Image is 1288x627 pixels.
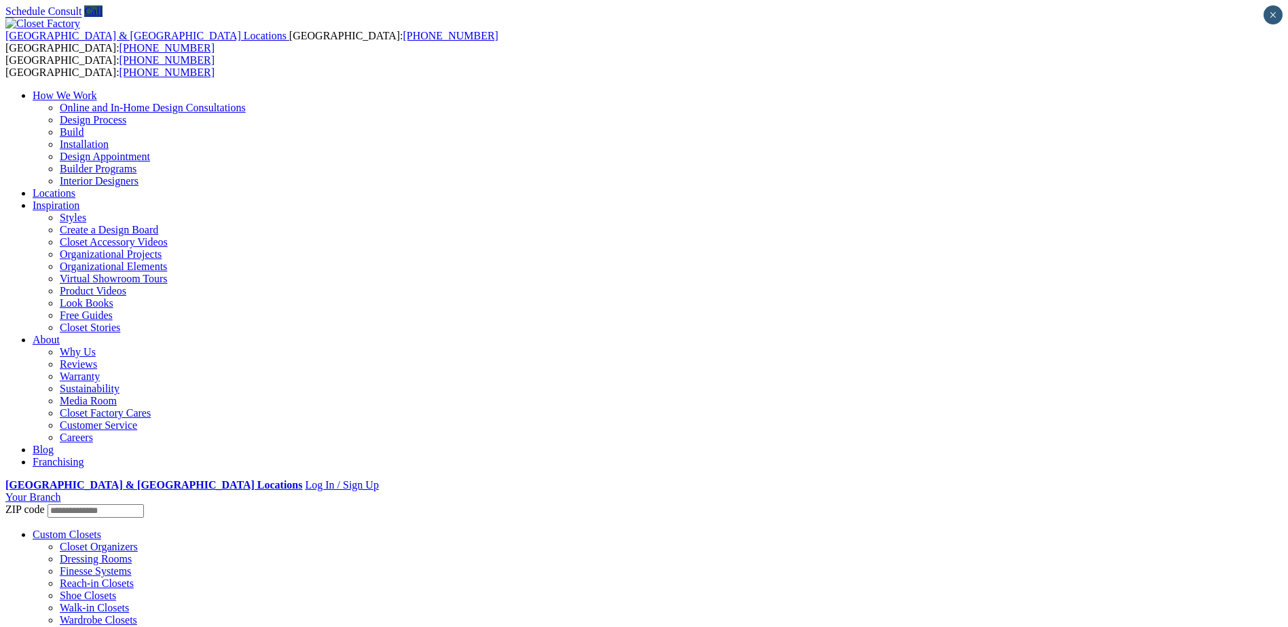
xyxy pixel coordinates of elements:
[5,30,289,41] a: [GEOGRAPHIC_DATA] & [GEOGRAPHIC_DATA] Locations
[5,5,81,17] a: Schedule Consult
[60,419,137,431] a: Customer Service
[60,224,158,235] a: Create a Design Board
[60,407,151,419] a: Closet Factory Cares
[5,479,302,491] a: [GEOGRAPHIC_DATA] & [GEOGRAPHIC_DATA] Locations
[60,346,96,358] a: Why Us
[33,334,60,345] a: About
[33,90,97,101] a: How We Work
[60,151,150,162] a: Design Appointment
[305,479,378,491] a: Log In / Sign Up
[60,273,168,284] a: Virtual Showroom Tours
[60,163,136,174] a: Builder Programs
[60,126,84,138] a: Build
[60,285,126,297] a: Product Videos
[60,138,109,150] a: Installation
[60,383,119,394] a: Sustainability
[119,54,215,66] a: [PHONE_NUMBER]
[60,114,126,126] a: Design Process
[60,248,162,260] a: Organizational Projects
[119,66,215,78] a: [PHONE_NUMBER]
[60,175,139,187] a: Interior Designers
[60,565,131,577] a: Finesse Systems
[33,456,84,468] a: Franchising
[60,102,246,113] a: Online and In-Home Design Consultations
[5,30,498,54] span: [GEOGRAPHIC_DATA]: [GEOGRAPHIC_DATA]:
[60,602,129,613] a: Walk-in Closets
[60,577,134,589] a: Reach-in Closets
[5,503,45,515] span: ZIP code
[84,5,103,17] a: Call
[60,370,100,382] a: Warranty
[60,212,86,223] a: Styles
[119,42,215,54] a: [PHONE_NUMBER]
[33,444,54,455] a: Blog
[60,614,137,626] a: Wardrobe Closets
[33,187,75,199] a: Locations
[5,54,215,78] span: [GEOGRAPHIC_DATA]: [GEOGRAPHIC_DATA]:
[60,395,117,406] a: Media Room
[48,504,144,518] input: Enter your Zip code
[60,432,93,443] a: Careers
[60,590,116,601] a: Shoe Closets
[33,529,101,540] a: Custom Closets
[60,297,113,309] a: Look Books
[60,553,132,565] a: Dressing Rooms
[60,358,97,370] a: Reviews
[60,322,120,333] a: Closet Stories
[60,309,113,321] a: Free Guides
[60,261,167,272] a: Organizational Elements
[60,541,138,552] a: Closet Organizers
[5,30,287,41] span: [GEOGRAPHIC_DATA] & [GEOGRAPHIC_DATA] Locations
[60,236,168,248] a: Closet Accessory Videos
[5,491,60,503] a: Your Branch
[33,199,79,211] a: Inspiration
[5,18,80,30] img: Closet Factory
[1264,5,1283,24] button: Close
[403,30,498,41] a: [PHONE_NUMBER]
